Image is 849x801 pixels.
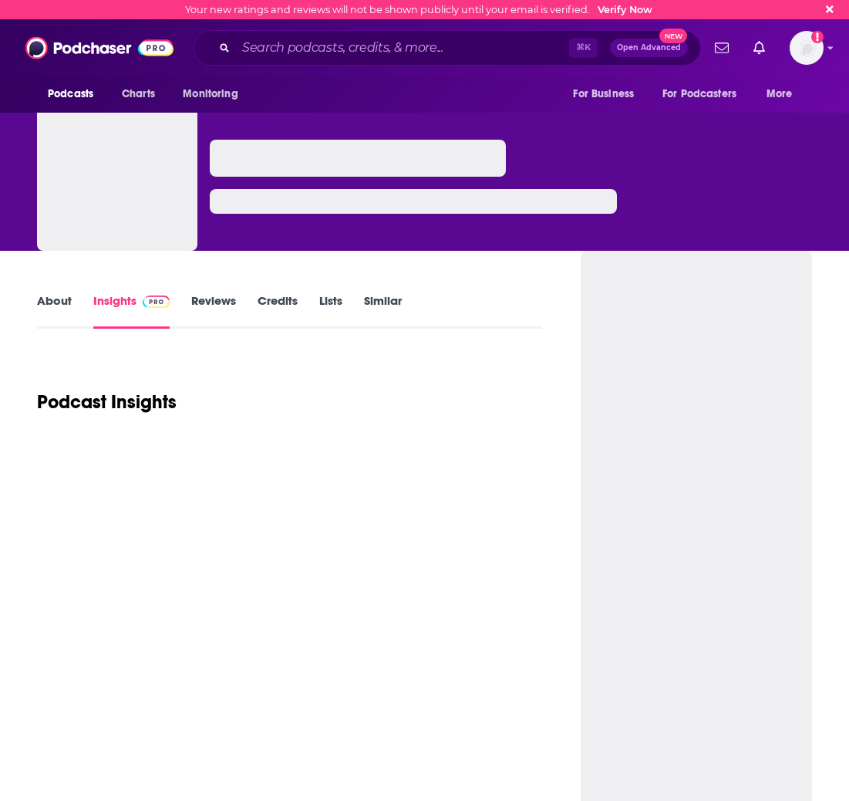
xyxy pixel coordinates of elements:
a: Reviews [191,293,236,329]
svg: Email not verified [811,31,824,43]
a: About [37,293,72,329]
span: Charts [122,83,155,105]
a: Similar [364,293,402,329]
button: open menu [562,79,653,109]
a: Verify Now [598,4,652,15]
span: New [659,29,687,43]
span: For Business [573,83,634,105]
span: Open Advanced [617,44,681,52]
span: Monitoring [183,83,238,105]
a: Show notifications dropdown [747,35,771,61]
div: Your new ratings and reviews will not be shown publicly until your email is verified. [185,4,652,15]
button: open menu [172,79,258,109]
button: Open AdvancedNew [610,39,688,57]
a: Lists [319,293,342,329]
img: Podchaser - Follow, Share and Rate Podcasts [25,33,174,63]
h1: Podcast Insights [37,390,177,414]
a: InsightsPodchaser Pro [93,293,170,329]
div: Search podcasts, credits, & more... [194,30,701,66]
span: More [766,83,793,105]
button: Show profile menu [790,31,824,65]
button: open menu [756,79,812,109]
img: User Profile [790,31,824,65]
img: Podchaser Pro [143,296,170,308]
span: Podcasts [48,83,93,105]
input: Search podcasts, credits, & more... [236,35,569,60]
a: Credits [258,293,298,329]
a: Charts [112,79,164,109]
span: Logged in as charlottestone [790,31,824,65]
span: For Podcasters [662,83,736,105]
span: ⌘ K [569,38,598,58]
a: Show notifications dropdown [709,35,735,61]
button: open menu [37,79,113,109]
button: open menu [652,79,759,109]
